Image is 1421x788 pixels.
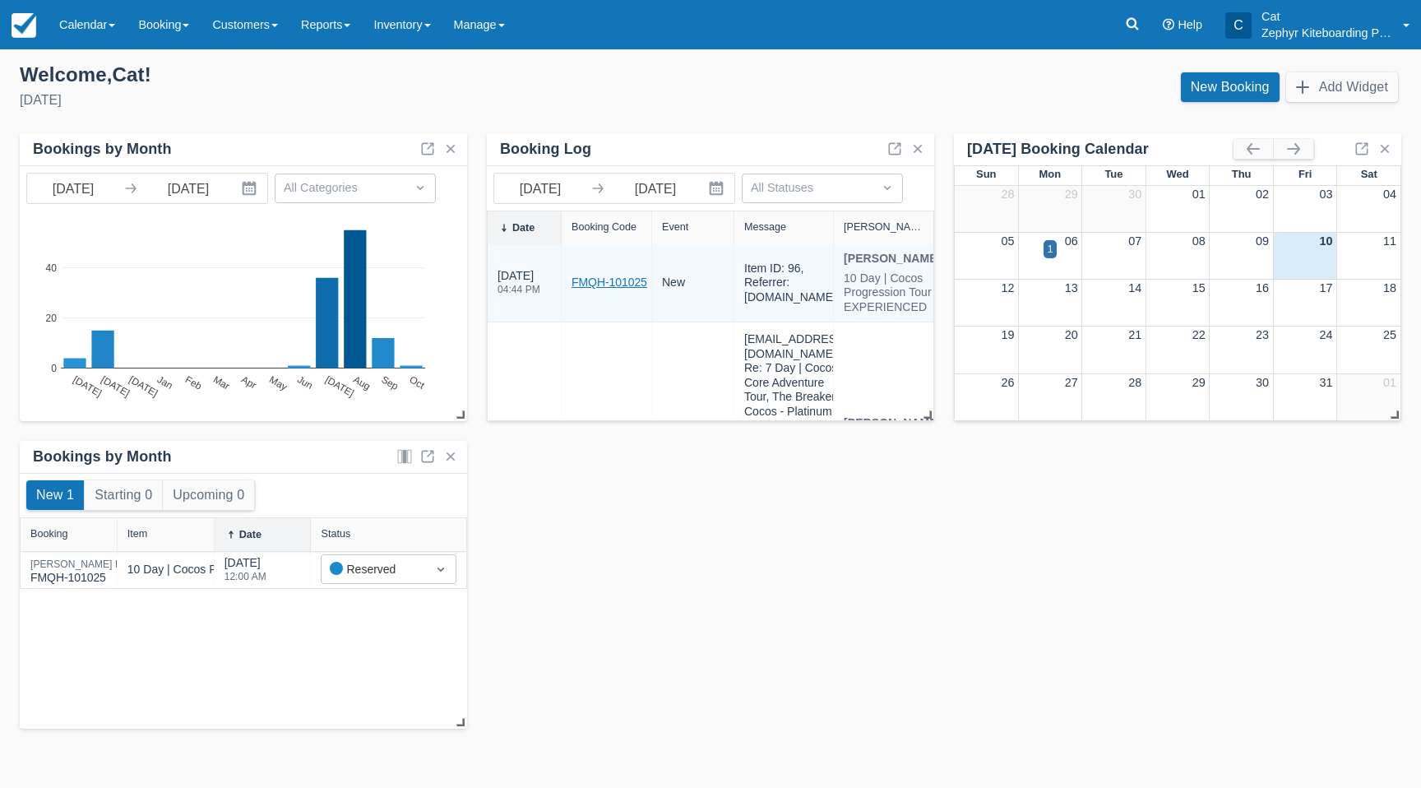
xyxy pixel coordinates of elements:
[744,221,786,233] div: Message
[500,140,591,159] div: Booking Log
[127,561,389,578] div: 10 Day | Cocos Progression Tour - EXPERIENCED
[1256,376,1269,389] a: 30
[844,416,941,429] strong: [PERSON_NAME]
[1286,72,1398,102] button: Add Widget
[744,332,847,606] div: [EMAIL_ADDRESS][DOMAIN_NAME], Re: 7 Day | Cocos Core Adventure Tour, The Breakers, Cocos - Platin...
[1128,281,1141,294] a: 14
[224,572,266,582] div: 12:00 AM
[12,13,36,38] img: checkfront-main-nav-mini-logo.png
[879,179,896,196] span: Dropdown icon
[1178,18,1202,31] span: Help
[27,174,119,203] input: Start Date
[662,221,688,233] div: Event
[412,179,428,196] span: Dropdown icon
[1039,168,1062,180] span: Mon
[572,221,636,233] div: Booking Code
[1166,168,1188,180] span: Wed
[30,528,68,540] div: Booking
[1256,188,1269,201] a: 02
[321,528,350,540] div: Status
[1128,234,1141,248] a: 07
[662,276,685,289] span: new
[844,271,941,315] div: 10 Day | Cocos Progression Tour - EXPERIENCED
[1256,328,1269,341] a: 23
[1383,188,1396,201] a: 04
[609,174,701,203] input: End Date
[1383,234,1396,248] a: 11
[20,90,697,110] div: [DATE]
[1192,234,1206,248] a: 08
[1298,168,1312,180] span: Fri
[494,174,586,203] input: Start Date
[1065,234,1078,248] a: 06
[1256,281,1269,294] a: 16
[1001,188,1014,201] a: 28
[26,480,84,510] button: New 1
[744,262,836,305] div: Item ID: 96, Referrer: [DOMAIN_NAME]
[1261,25,1393,41] p: Zephyr Kiteboarding Pty Ltd
[1320,188,1333,201] a: 03
[844,221,923,233] div: [PERSON_NAME]/Item
[572,274,647,291] a: FMQH-101025
[1065,376,1078,389] a: 27
[20,63,697,87] div: Welcome , Cat !
[1001,376,1014,389] a: 26
[1181,72,1280,102] a: New Booking
[433,561,449,577] span: Dropdown icon
[1163,19,1174,30] i: Help
[1232,168,1252,180] span: Thu
[1383,376,1396,389] a: 01
[1104,168,1122,180] span: Tue
[85,480,162,510] button: Starting 0
[1320,328,1333,341] a: 24
[701,174,734,203] button: Interact with the calendar and add the check-in date for your trip.
[224,554,266,591] div: [DATE]
[33,447,172,466] div: Bookings by Month
[512,222,535,234] div: Date
[1065,328,1078,341] a: 20
[1383,328,1396,341] a: 25
[1192,376,1206,389] a: 29
[239,529,262,540] div: Date
[1320,281,1333,294] a: 17
[1001,281,1014,294] a: 12
[498,285,540,294] div: 04:44 PM
[1192,281,1206,294] a: 15
[1128,188,1141,201] a: 30
[127,528,148,540] div: Item
[33,140,172,159] div: Bookings by Month
[844,252,941,265] strong: [PERSON_NAME]
[1383,281,1396,294] a: 18
[234,174,267,203] button: Interact with the calendar and add the check-in date for your trip.
[30,559,141,586] div: FMQH-101025
[1192,188,1206,201] a: 01
[1256,234,1269,248] a: 09
[976,168,996,180] span: Sun
[1192,328,1206,341] a: 22
[30,559,141,569] div: [PERSON_NAME] Potter
[1048,242,1053,257] div: 1
[142,174,234,203] input: End Date
[967,140,1234,159] div: [DATE] Booking Calendar
[163,480,254,510] button: Upcoming 0
[330,560,418,578] div: Reserved
[1261,8,1393,25] p: Cat
[498,267,540,304] div: [DATE]
[1320,376,1333,389] a: 31
[30,566,141,573] a: [PERSON_NAME] PotterFMQH-101025
[1225,12,1252,39] div: C
[1320,234,1333,248] a: 10
[1001,328,1014,341] a: 19
[1001,234,1014,248] a: 05
[1128,376,1141,389] a: 28
[1065,281,1078,294] a: 13
[1065,188,1078,201] a: 29
[1361,168,1377,180] span: Sat
[1128,328,1141,341] a: 21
